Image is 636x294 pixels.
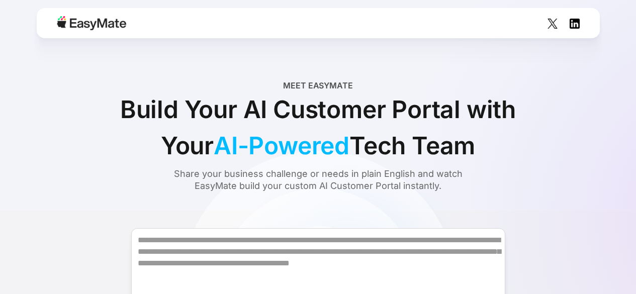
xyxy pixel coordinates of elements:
[570,19,580,29] img: Social Icon
[92,91,544,164] div: Build Your AI Customer Portal with Your
[155,168,482,192] div: Share your business challenge or needs in plain English and watch EasyMate build your custom AI C...
[283,79,353,91] div: Meet EasyMate
[214,128,349,164] span: AI-Powered
[548,19,558,29] img: Social Icon
[57,16,126,30] img: Easymate logo
[349,128,475,164] span: Tech Team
